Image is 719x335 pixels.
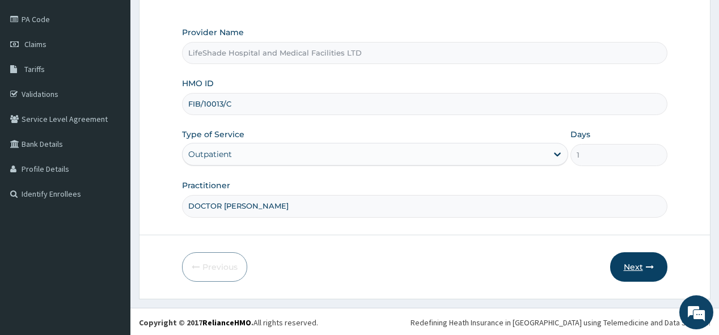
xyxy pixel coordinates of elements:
textarea: Type your message and hit 'Enter' [6,218,216,258]
div: Outpatient [188,149,232,160]
span: We're online! [66,97,157,211]
span: Tariffs [24,64,45,74]
label: HMO ID [182,78,214,89]
div: Redefining Heath Insurance in [GEOGRAPHIC_DATA] using Telemedicine and Data Science! [411,317,710,328]
div: Minimize live chat window [186,6,213,33]
label: Provider Name [182,27,244,38]
label: Type of Service [182,129,244,140]
input: Enter HMO ID [182,93,667,115]
button: Next [610,252,667,282]
button: Previous [182,252,247,282]
input: Enter Name [182,195,667,217]
label: Days [570,129,590,140]
div: Chat with us now [59,63,191,78]
a: RelianceHMO [202,317,251,328]
img: d_794563401_company_1708531726252_794563401 [21,57,46,85]
label: Practitioner [182,180,230,191]
span: Claims [24,39,46,49]
strong: Copyright © 2017 . [139,317,253,328]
